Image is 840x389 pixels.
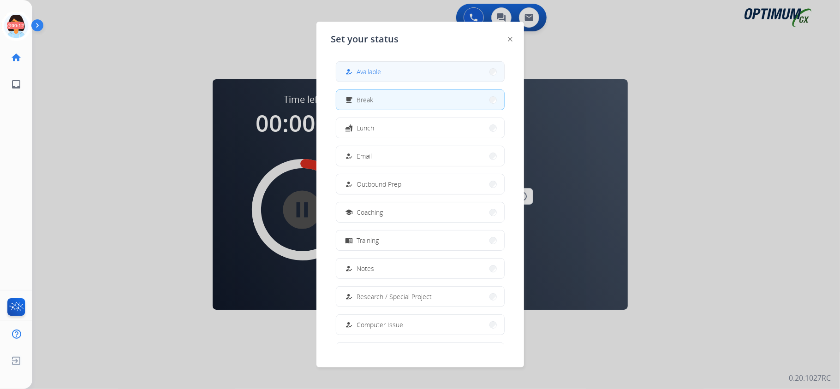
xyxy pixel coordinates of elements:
[357,67,381,77] span: Available
[336,174,504,194] button: Outbound Prep
[345,180,353,188] mat-icon: how_to_reg
[336,118,504,138] button: Lunch
[345,124,353,132] mat-icon: fastfood
[336,343,504,363] button: Internet Issue
[336,62,504,82] button: Available
[11,79,22,90] mat-icon: inbox
[336,315,504,335] button: Computer Issue
[345,321,353,329] mat-icon: how_to_reg
[345,68,353,76] mat-icon: how_to_reg
[357,95,374,105] span: Break
[336,230,504,250] button: Training
[357,320,404,330] span: Computer Issue
[357,207,383,217] span: Coaching
[357,292,432,301] span: Research / Special Project
[357,264,375,273] span: Notes
[345,152,353,160] mat-icon: how_to_reg
[357,179,402,189] span: Outbound Prep
[11,52,22,63] mat-icon: home
[789,372,831,383] p: 0.20.1027RC
[336,202,504,222] button: Coaching
[336,287,504,306] button: Research / Special Project
[357,236,379,245] span: Training
[357,123,375,133] span: Lunch
[336,146,504,166] button: Email
[345,96,353,104] mat-icon: free_breakfast
[345,208,353,216] mat-icon: school
[336,259,504,278] button: Notes
[345,236,353,244] mat-icon: menu_book
[345,293,353,301] mat-icon: how_to_reg
[331,33,399,46] span: Set your status
[345,265,353,272] mat-icon: how_to_reg
[357,151,372,161] span: Email
[336,90,504,110] button: Break
[508,37,512,41] img: close-button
